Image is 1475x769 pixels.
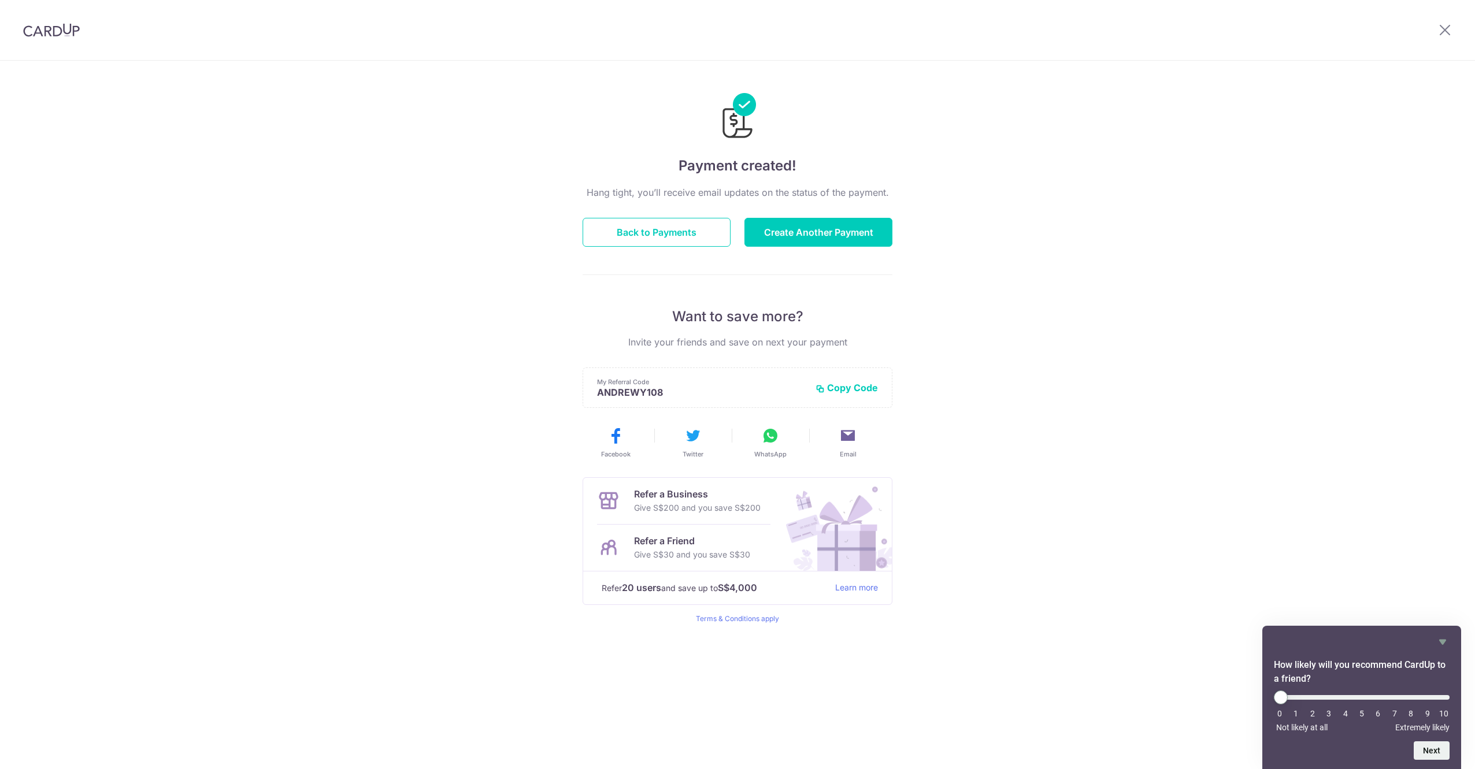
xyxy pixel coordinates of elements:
[634,501,761,515] p: Give S$200 and you save S$200
[581,426,650,459] button: Facebook
[840,449,857,459] span: Email
[601,449,631,459] span: Facebook
[1436,635,1450,649] button: Hide survey
[1395,723,1450,732] span: Extremely likely
[622,581,661,595] strong: 20 users
[1276,723,1328,732] span: Not likely at all
[1307,709,1318,718] li: 2
[754,449,787,459] span: WhatsApp
[597,387,806,398] p: ANDREWY108
[835,581,878,595] a: Learn more
[583,307,892,326] p: Want to save more?
[1274,709,1285,718] li: 0
[659,426,727,459] button: Twitter
[1414,741,1450,760] button: Next question
[1340,709,1351,718] li: 4
[634,487,761,501] p: Refer a Business
[1389,709,1400,718] li: 7
[597,377,806,387] p: My Referral Code
[718,581,757,595] strong: S$4,000
[816,382,878,393] button: Copy Code
[1274,658,1450,686] h2: How likely will you recommend CardUp to a friend? Select an option from 0 to 10, with 0 being Not...
[583,335,892,349] p: Invite your friends and save on next your payment
[683,449,703,459] span: Twitter
[719,93,756,142] img: Payments
[583,218,731,247] button: Back to Payments
[814,426,882,459] button: Email
[1372,709,1384,718] li: 6
[736,426,805,459] button: WhatsApp
[1274,690,1450,732] div: How likely will you recommend CardUp to a friend? Select an option from 0 to 10, with 0 being Not...
[696,614,779,623] a: Terms & Conditions apply
[1323,709,1335,718] li: 3
[775,478,892,571] img: Refer
[1405,709,1417,718] li: 8
[602,581,826,595] p: Refer and save up to
[1422,709,1433,718] li: 9
[1438,709,1450,718] li: 10
[1356,709,1367,718] li: 5
[23,23,80,37] img: CardUp
[1290,709,1302,718] li: 1
[583,155,892,176] h4: Payment created!
[744,218,892,247] button: Create Another Payment
[1274,635,1450,760] div: How likely will you recommend CardUp to a friend? Select an option from 0 to 10, with 0 being Not...
[583,185,892,199] p: Hang tight, you’ll receive email updates on the status of the payment.
[634,534,750,548] p: Refer a Friend
[634,548,750,562] p: Give S$30 and you save S$30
